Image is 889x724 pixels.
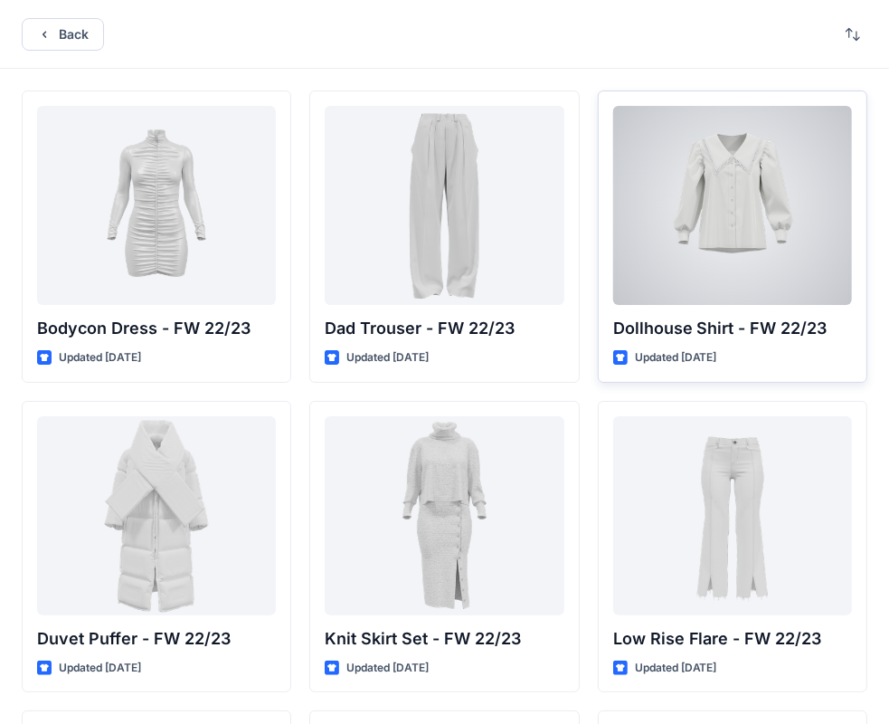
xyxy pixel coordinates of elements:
a: Bodycon Dress - FW 22/23 [37,106,276,305]
button: Back [22,18,104,51]
a: Dollhouse Shirt - FW 22/23 [613,106,852,305]
p: Dad Trouser - FW 22/23 [325,316,563,341]
p: Updated [DATE] [635,659,717,678]
p: Low Rise Flare - FW 22/23 [613,626,852,652]
a: Duvet Puffer - FW 22/23 [37,416,276,615]
p: Updated [DATE] [635,348,717,367]
p: Updated [DATE] [346,348,429,367]
a: Knit Skirt Set - FW 22/23 [325,416,563,615]
a: Dad Trouser - FW 22/23 [325,106,563,305]
p: Updated [DATE] [59,348,141,367]
p: Bodycon Dress - FW 22/23 [37,316,276,341]
p: Updated [DATE] [346,659,429,678]
a: Low Rise Flare - FW 22/23 [613,416,852,615]
p: Duvet Puffer - FW 22/23 [37,626,276,652]
p: Dollhouse Shirt - FW 22/23 [613,316,852,341]
p: Updated [DATE] [59,659,141,678]
p: Knit Skirt Set - FW 22/23 [325,626,563,652]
